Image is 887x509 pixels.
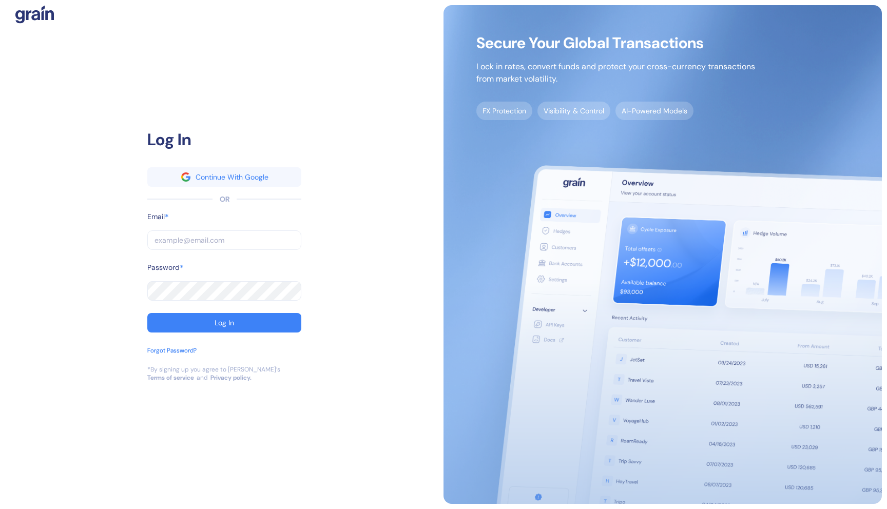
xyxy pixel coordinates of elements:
div: Log In [147,127,301,152]
a: Terms of service [147,374,194,382]
span: AI-Powered Models [615,102,693,120]
a: Privacy policy. [210,374,252,382]
span: Secure Your Global Transactions [476,38,755,48]
div: Continue With Google [196,173,268,181]
div: and [197,374,208,382]
input: example@email.com [147,230,301,250]
div: OR [220,194,229,205]
label: Email [147,211,165,222]
button: Forgot Password? [147,346,197,365]
div: *By signing up you agree to [PERSON_NAME]’s [147,365,280,374]
img: logo [15,5,54,24]
button: Log In [147,313,301,332]
p: Lock in rates, convert funds and protect your cross-currency transactions from market volatility. [476,61,755,85]
button: googleContinue With Google [147,167,301,187]
img: signup-main-image [444,5,882,504]
span: FX Protection [476,102,532,120]
img: google [181,172,190,182]
label: Password [147,262,180,273]
div: Log In [215,319,234,326]
div: Forgot Password? [147,346,197,355]
span: Visibility & Control [537,102,610,120]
